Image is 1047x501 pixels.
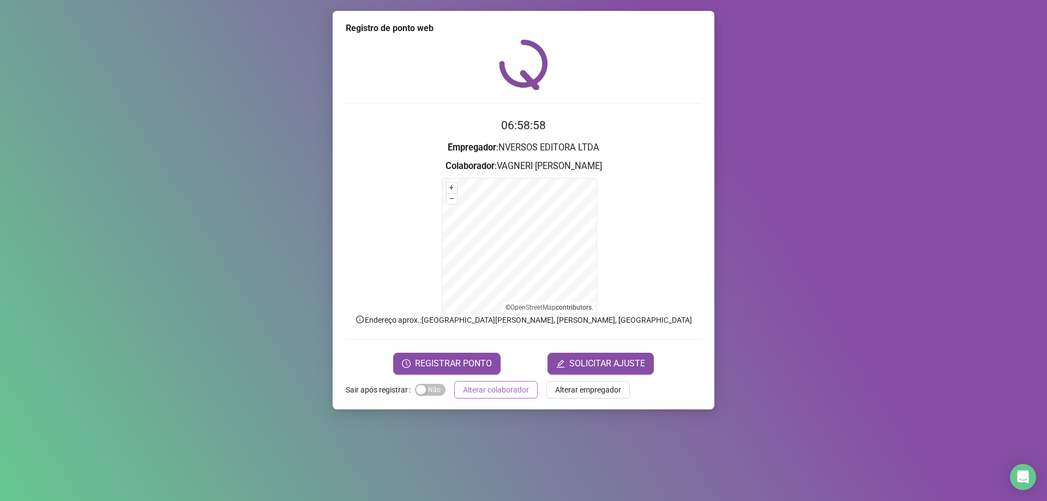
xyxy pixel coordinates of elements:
span: REGISTRAR PONTO [415,357,492,370]
h3: : VAGNERI [PERSON_NAME] [346,159,701,173]
span: edit [556,359,565,368]
span: Alterar colaborador [463,384,529,396]
span: info-circle [355,315,365,324]
button: Alterar colaborador [454,381,538,399]
div: Open Intercom Messenger [1010,464,1036,490]
h3: : NVERSOS EDITORA LTDA [346,141,701,155]
button: REGISTRAR PONTO [393,353,501,375]
time: 06:58:58 [501,119,546,132]
div: Registro de ponto web [346,22,701,35]
button: Alterar empregador [546,381,630,399]
li: © contributors. [506,304,593,311]
button: editSOLICITAR AJUSTE [547,353,654,375]
span: clock-circle [402,359,411,368]
span: SOLICITAR AJUSTE [569,357,645,370]
button: + [447,183,457,193]
strong: Empregador [448,142,496,153]
span: Alterar empregador [555,384,621,396]
label: Sair após registrar [346,381,415,399]
p: Endereço aprox. : [GEOGRAPHIC_DATA][PERSON_NAME], [PERSON_NAME], [GEOGRAPHIC_DATA] [346,314,701,326]
a: OpenStreetMap [510,304,556,311]
img: QRPoint [499,39,548,90]
button: – [447,194,457,204]
strong: Colaborador [446,161,495,171]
